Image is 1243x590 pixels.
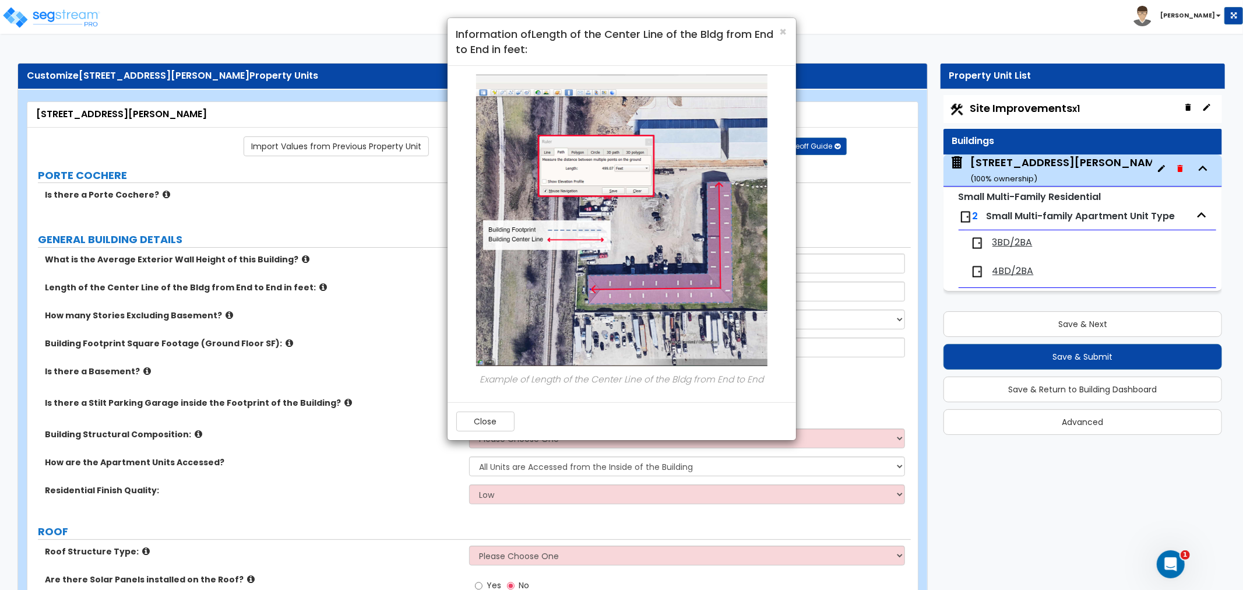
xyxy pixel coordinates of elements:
span: × [780,23,787,40]
button: Close [456,412,515,431]
h4: Information of Length of the Center Line of the Bldg from End to End in feet: [456,27,787,57]
iframe: Intercom live chat [1157,550,1185,578]
button: Close [780,26,787,38]
span: 1 [1181,550,1190,560]
img: building-center-line-03-min.jpg [476,75,767,366]
i: Example of Length of the Center Line of the Bldg from End to End [480,373,763,385]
